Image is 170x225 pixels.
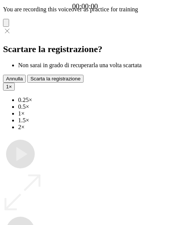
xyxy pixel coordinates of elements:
button: Scarta la registrazione [27,75,83,83]
h2: Scartare la registrazione? [3,44,167,54]
span: 1 [6,84,9,89]
li: Non sarai in grado di recuperarla una volta scartata [18,62,167,69]
p: You are recording this voiceover as practice for training [3,6,167,13]
li: 1.5× [18,117,167,124]
button: Annulla [3,75,26,83]
li: 1× [18,110,167,117]
a: 00:00:00 [72,2,98,11]
li: 2× [18,124,167,131]
button: 1× [3,83,15,91]
li: 0.5× [18,103,167,110]
li: 0.25× [18,97,167,103]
